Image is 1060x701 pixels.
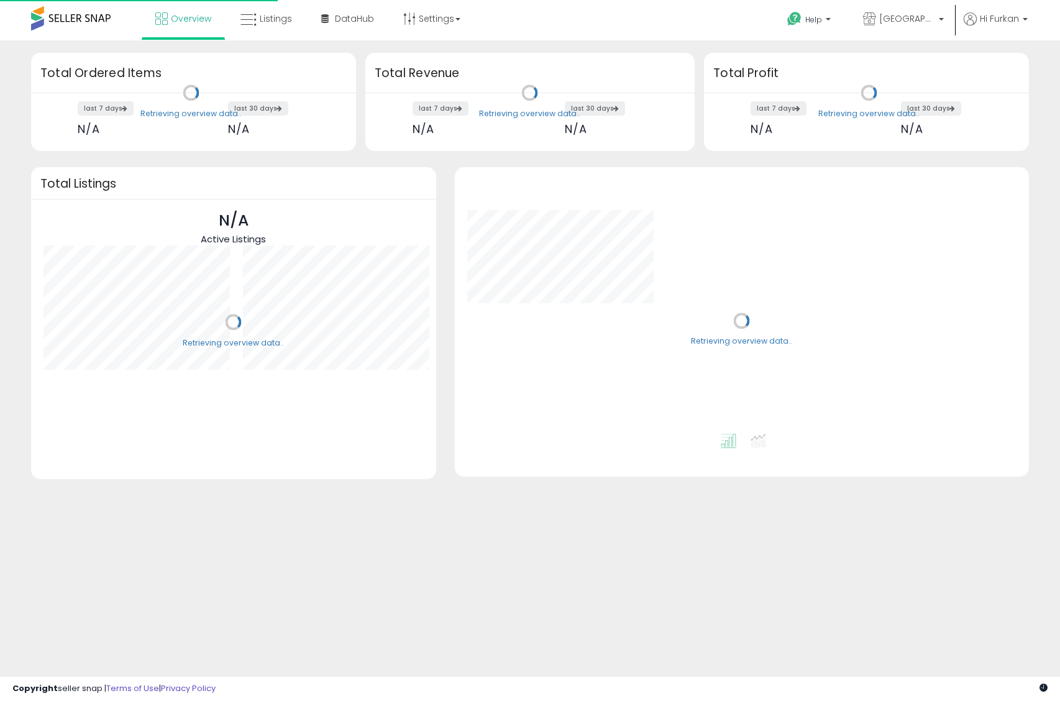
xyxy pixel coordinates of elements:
[260,12,292,25] span: Listings
[980,12,1019,25] span: Hi Furkan
[171,12,211,25] span: Overview
[183,337,284,349] div: Retrieving overview data..
[140,108,242,119] div: Retrieving overview data..
[818,108,920,119] div: Retrieving overview data..
[879,12,935,25] span: [GEOGRAPHIC_DATA]
[964,12,1028,40] a: Hi Furkan
[777,2,843,40] a: Help
[691,336,792,347] div: Retrieving overview data..
[479,108,580,119] div: Retrieving overview data..
[335,12,374,25] span: DataHub
[787,11,802,27] i: Get Help
[805,14,822,25] span: Help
